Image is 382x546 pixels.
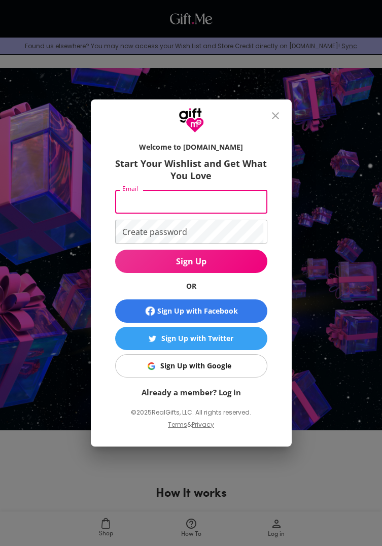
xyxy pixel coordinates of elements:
a: Already a member? Log in [142,387,241,397]
p: & [187,419,192,438]
button: Sign Up with GoogleSign Up with Google [115,354,267,378]
img: Sign Up with Twitter [149,335,156,343]
a: Terms [168,420,187,429]
span: Sign Up [115,256,267,267]
button: close [263,104,288,128]
img: Sign Up with Google [148,362,155,370]
div: Sign Up with Twitter [161,333,233,344]
div: Sign Up with Facebook [157,305,238,317]
a: Privacy [192,420,214,429]
img: GiftMe Logo [179,108,204,133]
p: © 2025 RealGifts, LLC. All rights reserved. [115,406,267,419]
h6: Welcome to [DOMAIN_NAME] [115,142,267,152]
h6: Start Your Wishlist and Get What You Love [115,157,267,182]
button: Sign Up with TwitterSign Up with Twitter [115,327,267,350]
button: Sign Up [115,250,267,273]
button: Sign Up with Facebook [115,299,267,323]
div: Sign Up with Google [160,360,231,371]
h6: OR [115,281,267,291]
